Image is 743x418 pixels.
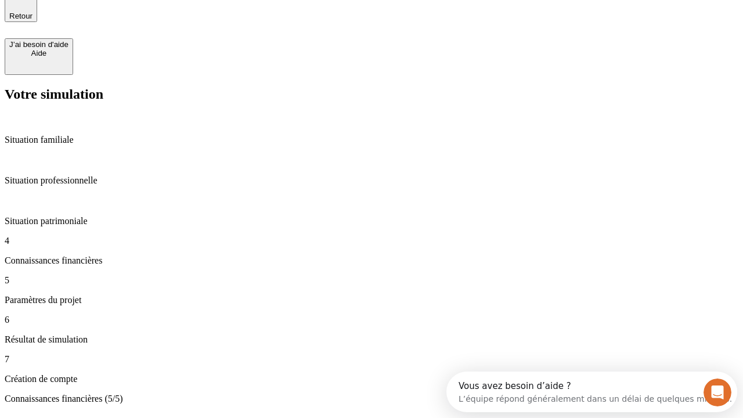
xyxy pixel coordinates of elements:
button: J’ai besoin d'aideAide [5,38,73,75]
iframe: Intercom live chat discovery launcher [446,372,737,412]
h2: Votre simulation [5,87,738,102]
p: Situation professionnelle [5,175,738,186]
span: Retour [9,12,33,20]
div: L’équipe répond généralement dans un délai de quelques minutes. [12,19,286,31]
p: 6 [5,315,738,325]
p: Situation patrimoniale [5,216,738,226]
p: 7 [5,354,738,365]
div: Aide [9,49,68,57]
p: Connaissances financières [5,255,738,266]
div: Ouvrir le Messenger Intercom [5,5,320,37]
p: Résultat de simulation [5,334,738,345]
p: Situation familiale [5,135,738,145]
p: 5 [5,275,738,286]
iframe: Intercom live chat [704,379,731,406]
p: Connaissances financières (5/5) [5,394,738,404]
div: Vous avez besoin d’aide ? [12,10,286,19]
p: Paramètres du projet [5,295,738,305]
p: Création de compte [5,374,738,384]
div: J’ai besoin d'aide [9,40,68,49]
p: 4 [5,236,738,246]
